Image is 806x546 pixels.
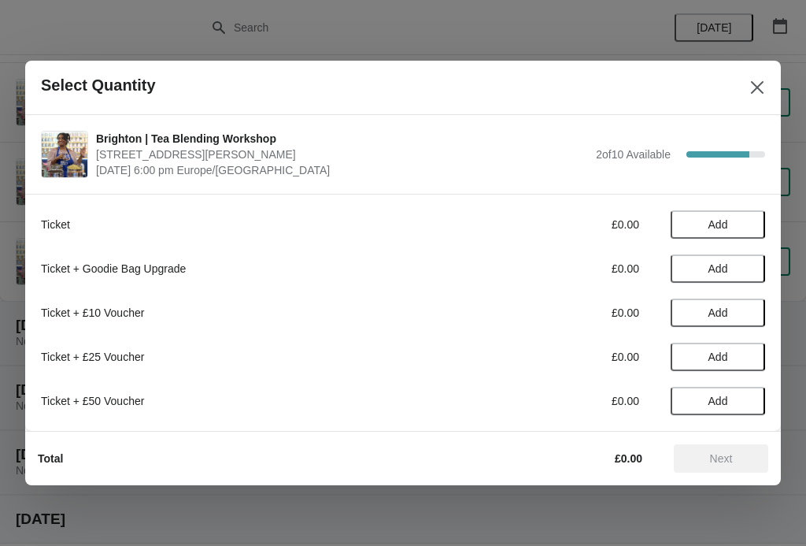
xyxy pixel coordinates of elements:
[671,254,765,283] button: Add
[38,452,63,465] strong: Total
[497,349,639,365] div: £0.00
[497,261,639,277] div: £0.00
[708,262,728,275] span: Add
[708,218,728,231] span: Add
[41,393,466,409] div: Ticket + £50 Voucher
[41,305,466,321] div: Ticket + £10 Voucher
[708,351,728,363] span: Add
[708,395,728,407] span: Add
[96,162,588,178] span: [DATE] 6:00 pm Europe/[GEOGRAPHIC_DATA]
[497,393,639,409] div: £0.00
[41,76,156,95] h2: Select Quantity
[671,299,765,327] button: Add
[743,73,771,102] button: Close
[41,261,466,277] div: Ticket + Goodie Bag Upgrade
[615,452,642,465] strong: £0.00
[42,132,87,177] img: Brighton | Tea Blending Workshop | 41 Gardner Street, Brighton BN1 1UN | September 28 | 6:00 pm E...
[497,217,639,232] div: £0.00
[96,147,588,162] span: [STREET_ADDRESS][PERSON_NAME]
[596,148,671,161] span: 2 of 10 Available
[497,305,639,321] div: £0.00
[41,349,466,365] div: Ticket + £25 Voucher
[41,217,466,232] div: Ticket
[671,387,765,415] button: Add
[671,343,765,371] button: Add
[671,210,765,239] button: Add
[708,306,728,319] span: Add
[96,131,588,147] span: Brighton | Tea Blending Workshop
